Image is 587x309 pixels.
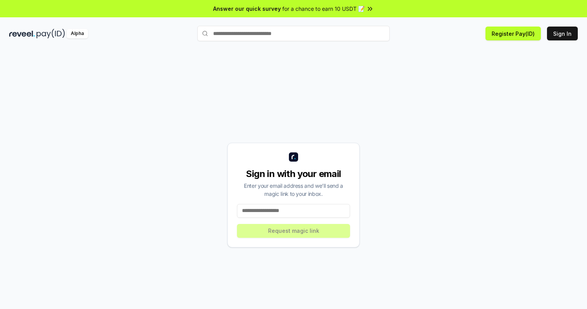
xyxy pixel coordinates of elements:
div: Enter your email address and we’ll send a magic link to your inbox. [237,182,350,198]
span: for a chance to earn 10 USDT 📝 [282,5,365,13]
img: logo_small [289,152,298,162]
span: Answer our quick survey [213,5,281,13]
button: Register Pay(ID) [485,27,541,40]
button: Sign In [547,27,578,40]
img: reveel_dark [9,29,35,38]
img: pay_id [37,29,65,38]
div: Alpha [67,29,88,38]
div: Sign in with your email [237,168,350,180]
